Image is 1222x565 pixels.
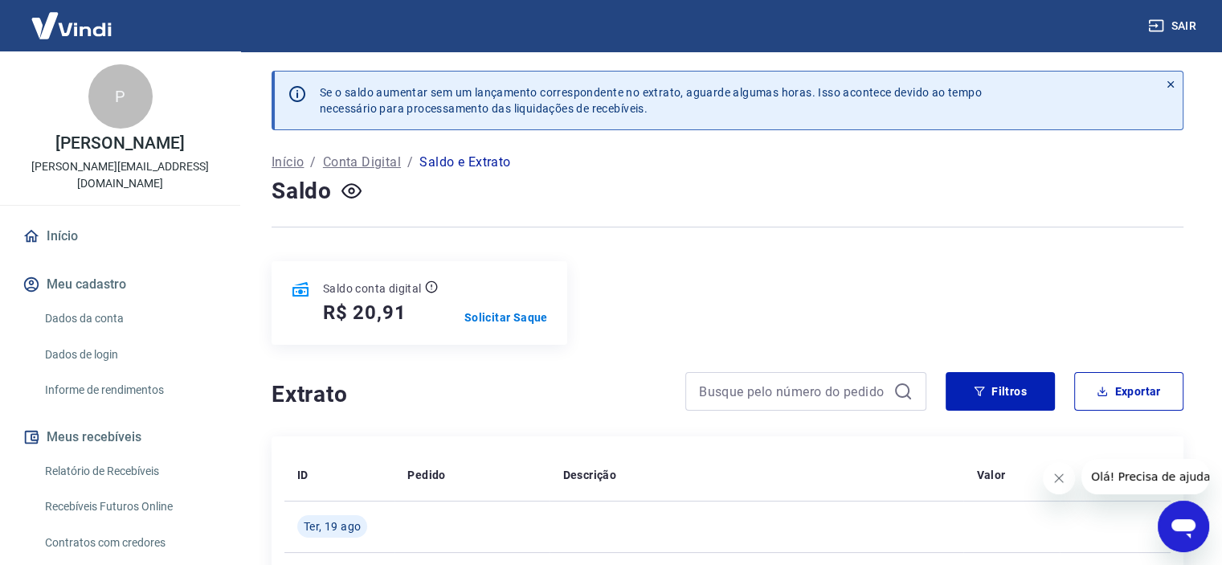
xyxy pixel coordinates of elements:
[272,153,304,172] a: Início
[304,518,361,534] span: Ter, 19 ago
[1145,11,1203,41] button: Sair
[297,467,309,483] p: ID
[272,379,666,411] h4: Extrato
[1074,372,1183,411] button: Exportar
[464,309,548,325] a: Solicitar Saque
[39,526,221,559] a: Contratos com credores
[13,158,227,192] p: [PERSON_NAME][EMAIL_ADDRESS][DOMAIN_NAME]
[419,153,510,172] p: Saldo e Extrato
[55,135,184,152] p: [PERSON_NAME]
[39,338,221,371] a: Dados de login
[19,267,221,302] button: Meu cadastro
[407,467,445,483] p: Pedido
[272,175,332,207] h4: Saldo
[88,64,153,129] div: P
[407,153,413,172] p: /
[310,153,316,172] p: /
[323,280,422,297] p: Saldo conta digital
[39,302,221,335] a: Dados da conta
[10,11,135,24] span: Olá! Precisa de ajuda?
[320,84,982,117] p: Se o saldo aumentar sem um lançamento correspondente no extrato, aguarde algumas horas. Isso acon...
[323,153,401,172] a: Conta Digital
[39,374,221,407] a: Informe de rendimentos
[699,379,887,403] input: Busque pelo número do pedido
[19,420,221,455] button: Meus recebíveis
[39,490,221,523] a: Recebíveis Futuros Online
[1081,459,1209,494] iframe: Mensagem da empresa
[562,467,616,483] p: Descrição
[1158,501,1209,552] iframe: Botão para abrir a janela de mensagens
[946,372,1055,411] button: Filtros
[976,467,1005,483] p: Valor
[1043,462,1075,494] iframe: Fechar mensagem
[19,219,221,254] a: Início
[19,1,124,50] img: Vindi
[323,300,406,325] h5: R$ 20,91
[39,455,221,488] a: Relatório de Recebíveis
